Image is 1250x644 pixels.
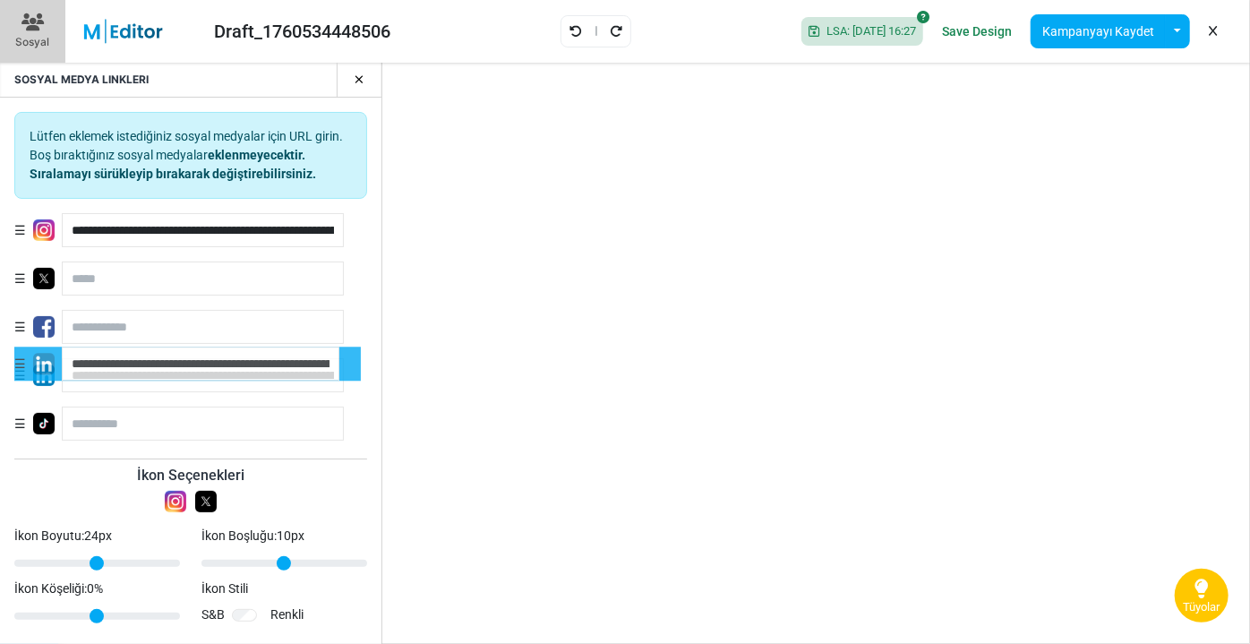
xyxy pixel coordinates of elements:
span: ☰ [14,318,26,337]
label: İkon Boşluğu: px [201,527,304,545]
h6: İkon Seçenekleri [14,467,367,484]
span: S&B [201,605,225,624]
img: linkedin_color.png [33,365,55,386]
i: SoftSave® is off [917,11,929,23]
span: ☰ [14,221,26,240]
button: Kampanyayı Kaydet [1031,14,1166,48]
a: Yeniden Uygula [609,20,623,43]
span: Tüyolar [1184,600,1220,614]
span: 0 [87,581,94,596]
img: instagram_color.png [165,491,186,512]
span: ☰ [14,270,26,288]
span: ☰ [14,366,26,385]
div: Draft_1760534448506 [214,18,390,45]
label: İkon Stili [201,580,248,598]
label: İkon Köşeliği: % [14,580,103,598]
b: Sıralamayı sürükleyip bırakarak değiştirebilirsiniz. [30,167,316,181]
span: LSA: [DATE] 16:27 [819,24,916,39]
a: Geri Al [569,20,583,43]
label: İkon Boyutu: px [14,527,112,545]
img: twitter_color.png [33,268,55,289]
span: 24 [84,528,98,543]
span: Renkli [270,605,304,624]
b: eklenmeyecektir. [208,148,305,162]
div: Sosyal [16,34,50,50]
a: Save Design [937,16,1016,47]
img: tiktok_color.png [33,413,55,434]
h5: SOSYAL MEDYA LINKLERI [14,73,149,86]
div: Lütfen eklemek istediğiniz sosyal medyalar için URL girin. Boş bıraktığınız sosyal medyalar [14,112,367,199]
img: facebook_color.png [33,316,55,338]
span: 10 [277,528,291,543]
span: ☰ [14,415,26,434]
img: instagram_color.png [33,219,55,241]
img: twitter_color.png [195,491,217,512]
